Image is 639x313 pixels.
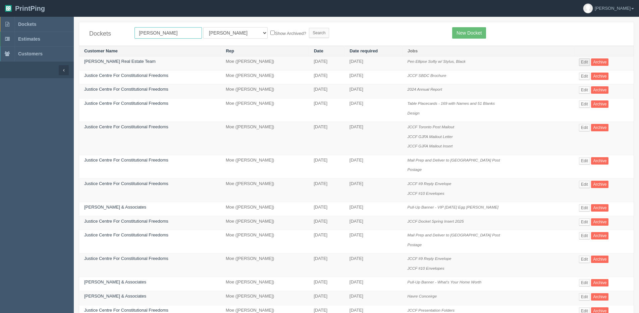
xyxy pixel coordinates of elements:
td: [DATE] [344,56,403,71]
i: Design [407,111,419,115]
td: Moe ([PERSON_NAME]) [221,155,309,178]
i: JCCF GJFA Mailout Letter [407,134,453,139]
td: [DATE] [344,291,403,305]
input: Search [309,28,329,38]
i: Mail Prep and Deliver to [GEOGRAPHIC_DATA] Post [407,233,500,237]
a: Archive [591,157,608,165]
i: JCCF #10 Envelopes [407,191,444,195]
a: Edit [579,157,590,165]
i: Mail Prep and Deliver to [GEOGRAPHIC_DATA] Post [407,158,500,162]
a: Archive [591,58,608,66]
a: Justice Centre For Constitutional Freedoms [84,219,168,224]
i: JCCF #10 Envelopes [407,266,444,270]
a: Archive [591,181,608,188]
td: [DATE] [344,277,403,291]
td: [DATE] [344,216,403,230]
i: JCCF #9 Reply Envelope [407,181,451,186]
a: Rep [226,48,234,53]
img: logo-3e63b451c926e2ac314895c53de4908e5d424f24456219fb08d385ab2e579770.png [5,5,12,12]
i: JCCF GJFA Mailout Insert [407,144,452,148]
span: Estimates [18,36,40,42]
a: Edit [579,232,590,239]
a: New Docket [452,27,486,39]
input: Show Archived? [270,31,275,35]
a: Edit [579,73,590,80]
a: Edit [579,58,590,66]
a: Justice Centre For Constitutional Freedoms [84,232,168,237]
a: Justice Centre For Constitutional Freedoms [84,256,168,261]
td: [DATE] [309,216,344,230]
td: [DATE] [344,178,403,202]
td: Moe ([PERSON_NAME]) [221,202,309,216]
i: Pull-Up Banner - VIP [DATE] Egg [PERSON_NAME] [407,205,498,209]
a: Justice Centre For Constitutional Freedoms [84,158,168,163]
td: [DATE] [309,202,344,216]
i: JCCF SBDC Brochure [407,73,446,78]
a: Justice Centre For Constitutional Freedoms [84,73,168,78]
i: JCCF Toronto Post Mailout [407,125,454,129]
td: Moe ([PERSON_NAME]) [221,122,309,155]
a: Edit [579,86,590,94]
td: Moe ([PERSON_NAME]) [221,84,309,98]
td: [DATE] [309,56,344,71]
td: [DATE] [309,155,344,178]
a: Archive [591,86,608,94]
a: Archive [591,256,608,263]
i: JCCF Docket Spring Insert 2025 [407,219,464,223]
a: Edit [579,204,590,212]
td: Moe ([PERSON_NAME]) [221,56,309,71]
a: [PERSON_NAME] & Associates [84,279,146,284]
td: Moe ([PERSON_NAME]) [221,70,309,84]
a: Edit [579,279,590,286]
a: Date [314,48,323,53]
a: Edit [579,218,590,226]
td: [DATE] [309,277,344,291]
a: Archive [591,279,608,286]
a: Justice Centre For Constitutional Freedoms [84,308,168,313]
a: Justice Centre For Constitutional Freedoms [84,124,168,129]
i: JCCF Presentation Folders [407,308,455,312]
i: Postage [407,167,422,172]
td: [DATE] [344,202,403,216]
a: Archive [591,73,608,80]
img: avatar_default-7531ab5dedf162e01f1e0bb0964e6a185e93c5c22dfe317fb01d7f8cd2b1632c.jpg [583,4,593,13]
span: Customers [18,51,43,56]
td: [DATE] [344,230,403,254]
a: Justice Centre For Constitutional Freedoms [84,101,168,106]
a: Archive [591,124,608,131]
i: Postage [407,242,422,247]
h4: Dockets [89,31,124,37]
a: Edit [579,256,590,263]
td: [DATE] [309,230,344,254]
td: [DATE] [344,84,403,98]
td: [DATE] [309,98,344,122]
a: Archive [591,232,608,239]
td: [DATE] [309,122,344,155]
a: Archive [591,100,608,108]
i: Pull-Up Banner - What's Your Home Worth [407,280,481,284]
td: [DATE] [309,291,344,305]
td: Moe ([PERSON_NAME]) [221,98,309,122]
a: Customer Name [84,48,118,53]
td: [DATE] [344,155,403,178]
a: Archive [591,204,608,212]
td: [DATE] [309,84,344,98]
td: Moe ([PERSON_NAME]) [221,230,309,254]
a: Justice Centre For Constitutional Freedoms [84,87,168,92]
td: [DATE] [344,98,403,122]
a: Date required [350,48,378,53]
span: Dockets [18,21,36,27]
td: Moe ([PERSON_NAME]) [221,254,309,277]
a: Edit [579,181,590,188]
td: [DATE] [344,70,403,84]
td: Moe ([PERSON_NAME]) [221,291,309,305]
i: JCCF #9 Reply Envelope [407,256,451,261]
td: Moe ([PERSON_NAME]) [221,178,309,202]
a: Edit [579,293,590,301]
a: Edit [579,124,590,131]
a: Justice Centre For Constitutional Freedoms [84,181,168,186]
td: [DATE] [309,178,344,202]
a: Edit [579,100,590,108]
i: 2024 Annual Report [407,87,442,91]
i: Pen Ellipse Softy w/ Stylus, Black [407,59,465,63]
